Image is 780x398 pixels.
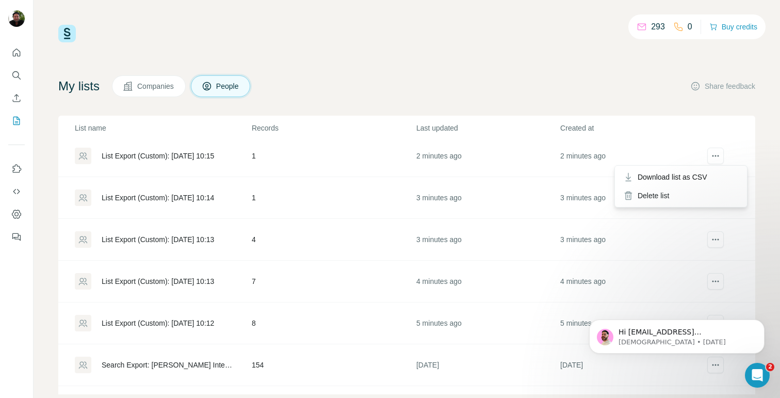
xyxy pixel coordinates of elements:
[45,30,175,151] span: Hi [EMAIL_ADDRESS][PERSON_NAME], I hope you're doing well! I just wanted to check in one last tim...
[137,81,175,91] span: Companies
[560,344,704,386] td: [DATE]
[251,219,416,261] td: 4
[8,10,25,27] img: Avatar
[102,151,214,161] div: List Export (Custom): [DATE] 10:15
[8,160,25,178] button: Use Surfe on LinkedIn
[560,123,703,133] p: Created at
[574,298,780,370] iframe: Intercom notifications message
[416,219,560,261] td: 3 minutes ago
[102,193,214,203] div: List Export (Custom): [DATE] 10:14
[638,172,707,182] span: Download list as CSV
[416,261,560,303] td: 4 minutes ago
[8,112,25,130] button: My lists
[709,20,757,34] button: Buy credits
[690,81,755,91] button: Share feedback
[617,186,745,205] div: Delete list
[560,135,704,177] td: 2 minutes ago
[251,261,416,303] td: 7
[102,360,234,370] div: Search Export: [PERSON_NAME] International & Co. KmG - [DATE] 16:57
[766,363,774,371] span: 2
[45,40,178,49] p: Message from Christian, sent 3d ago
[102,276,214,286] div: List Export (Custom): [DATE] 10:13
[651,21,665,33] p: 293
[560,177,704,219] td: 3 minutes ago
[560,261,704,303] td: 4 minutes ago
[416,177,560,219] td: 3 minutes ago
[416,303,560,344] td: 5 minutes ago
[252,123,415,133] p: Records
[102,234,214,245] div: List Export (Custom): [DATE] 10:13
[102,318,214,328] div: List Export (Custom): [DATE] 10:12
[8,66,25,85] button: Search
[688,21,692,33] p: 0
[75,123,251,133] p: List name
[416,123,559,133] p: Last updated
[58,25,76,42] img: Surfe Logo
[251,177,416,219] td: 1
[8,205,25,224] button: Dashboard
[560,219,704,261] td: 3 minutes ago
[707,273,724,290] button: actions
[560,303,704,344] td: 5 minutes ago
[251,303,416,344] td: 8
[416,344,560,386] td: [DATE]
[8,43,25,62] button: Quick start
[216,81,240,91] span: People
[251,344,416,386] td: 154
[58,78,100,94] h4: My lists
[8,228,25,246] button: Feedback
[707,148,724,164] button: actions
[707,231,724,248] button: actions
[8,89,25,107] button: Enrich CSV
[745,363,770,388] iframe: Intercom live chat
[416,135,560,177] td: 2 minutes ago
[251,135,416,177] td: 1
[8,182,25,201] button: Use Surfe API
